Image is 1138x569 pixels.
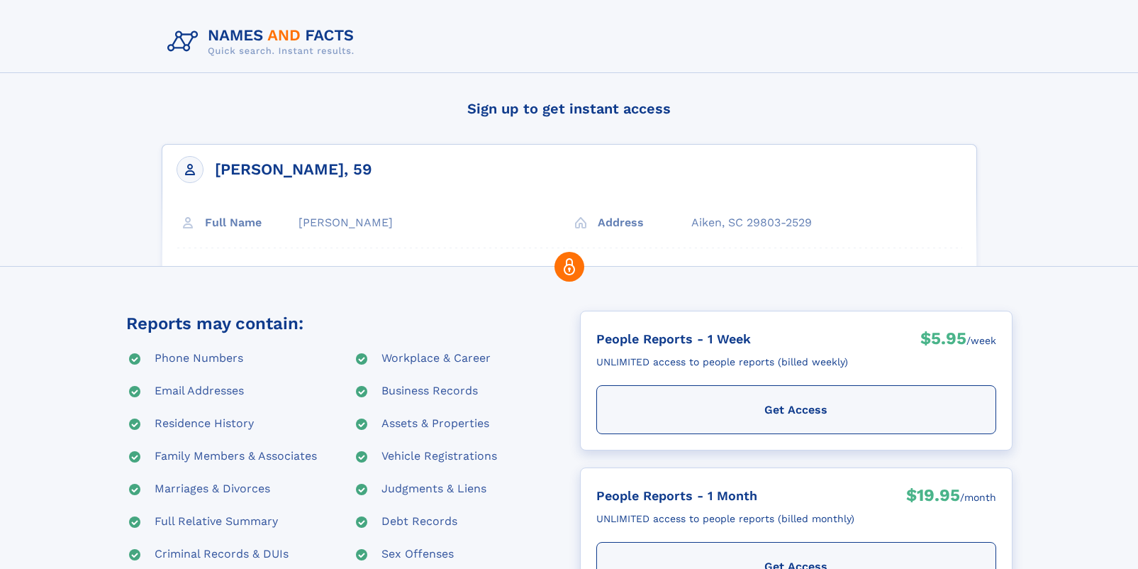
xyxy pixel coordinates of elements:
[960,484,996,511] div: /month
[381,416,489,433] div: Assets & Properties
[966,327,996,354] div: /week
[596,327,848,350] div: People Reports - 1 Week
[596,484,854,507] div: People Reports - 1 Month
[155,448,317,465] div: Family Members & Associates
[906,484,960,511] div: $19.95
[381,383,478,400] div: Business Records
[155,546,289,563] div: Criminal Records & DUIs
[155,416,254,433] div: Residence History
[381,481,486,498] div: Judgments & Liens
[155,514,278,531] div: Full Relative Summary
[381,546,454,563] div: Sex Offenses
[155,383,244,400] div: Email Addresses
[126,311,303,336] div: Reports may contain:
[596,385,996,434] div: Get Access
[155,481,270,498] div: Marriages & Divorces
[381,350,491,368] div: Workplace & Career
[381,514,457,531] div: Debt Records
[596,350,848,374] div: UNLIMITED access to people reports (billed weekly)
[162,23,366,61] img: Logo Names and Facts
[596,507,854,531] div: UNLIMITED access to people reports (billed monthly)
[381,448,497,465] div: Vehicle Registrations
[920,327,966,354] div: $5.95
[155,350,243,368] div: Phone Numbers
[162,87,977,130] h4: Sign up to get instant access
